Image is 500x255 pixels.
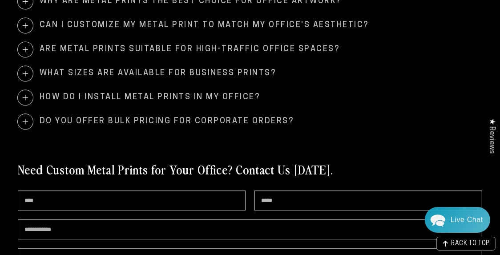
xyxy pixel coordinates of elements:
[425,207,490,233] div: Chat widget toggle
[483,111,500,161] div: Click to open Judge.me floating reviews tab
[18,114,482,129] summary: Do you offer bulk pricing for corporate orders?
[18,90,482,105] summary: How do I install metal prints in my office?
[18,161,333,177] h2: Need Custom Metal Prints for Your Office? Contact Us [DATE].
[451,241,490,247] span: BACK TO TOP
[451,207,483,233] div: Contact Us Directly
[18,66,482,81] summary: What sizes are available for business prints?
[18,18,482,33] summary: Can I customize my metal print to match my office's aesthetic?
[18,42,482,57] summary: Are metal prints suitable for high-traffic office spaces?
